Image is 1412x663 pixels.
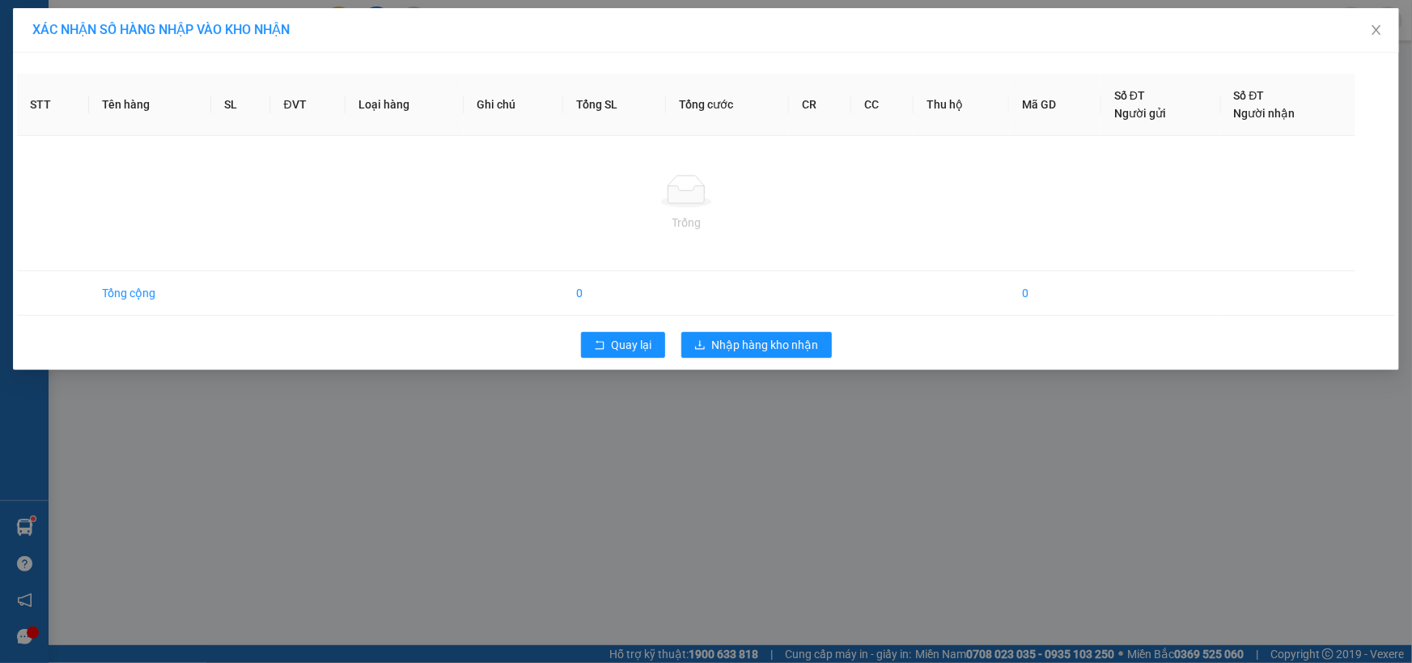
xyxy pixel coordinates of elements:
span: XÁC NHẬN SỐ HÀNG NHẬP VÀO KHO NHẬN [32,22,290,37]
span: Người gửi [1114,107,1166,120]
span: Nhập hàng kho nhận [712,336,819,354]
button: Close [1354,8,1399,53]
td: 0 [1009,271,1101,316]
th: Mã GD [1009,74,1101,136]
span: Số ĐT [1234,89,1265,102]
th: Tên hàng [89,74,211,136]
th: CC [851,74,914,136]
button: downloadNhập hàng kho nhận [681,332,832,358]
th: ĐVT [270,74,345,136]
th: SL [211,74,271,136]
th: Tổng SL [563,74,667,136]
span: Quay lại [612,336,652,354]
th: Ghi chú [464,74,563,136]
th: Thu hộ [914,74,1009,136]
span: close [1370,23,1383,36]
div: Trống [30,214,1342,232]
span: rollback [594,339,605,352]
td: 0 [563,271,667,316]
span: Người nhận [1234,107,1295,120]
span: download [694,339,706,352]
th: STT [17,74,89,136]
th: Tổng cước [666,74,789,136]
th: CR [789,74,851,136]
button: rollbackQuay lại [581,332,665,358]
td: Tổng cộng [89,271,211,316]
th: Loại hàng [346,74,464,136]
span: Số ĐT [1114,89,1145,102]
